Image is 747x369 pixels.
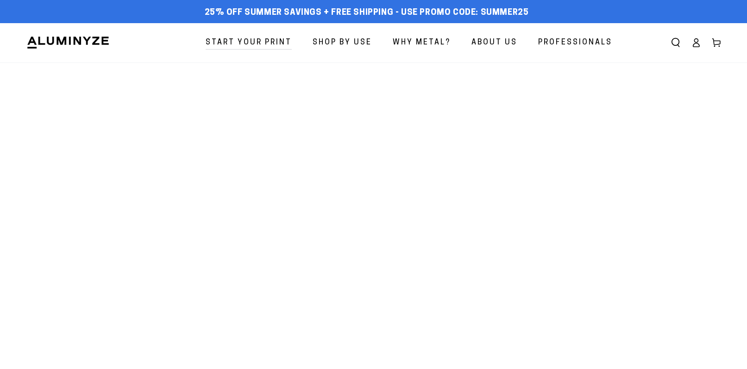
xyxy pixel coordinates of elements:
span: Start Your Print [206,36,292,50]
span: Why Metal? [393,36,451,50]
a: Shop By Use [306,31,379,55]
a: Professionals [531,31,619,55]
a: Start Your Print [199,31,299,55]
span: Shop By Use [313,36,372,50]
img: Aluminyze [26,36,110,50]
span: About Us [471,36,517,50]
summary: Search our site [665,32,686,53]
a: Why Metal? [386,31,458,55]
a: About Us [465,31,524,55]
span: Professionals [538,36,612,50]
span: 25% off Summer Savings + Free Shipping - Use Promo Code: SUMMER25 [205,8,529,18]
